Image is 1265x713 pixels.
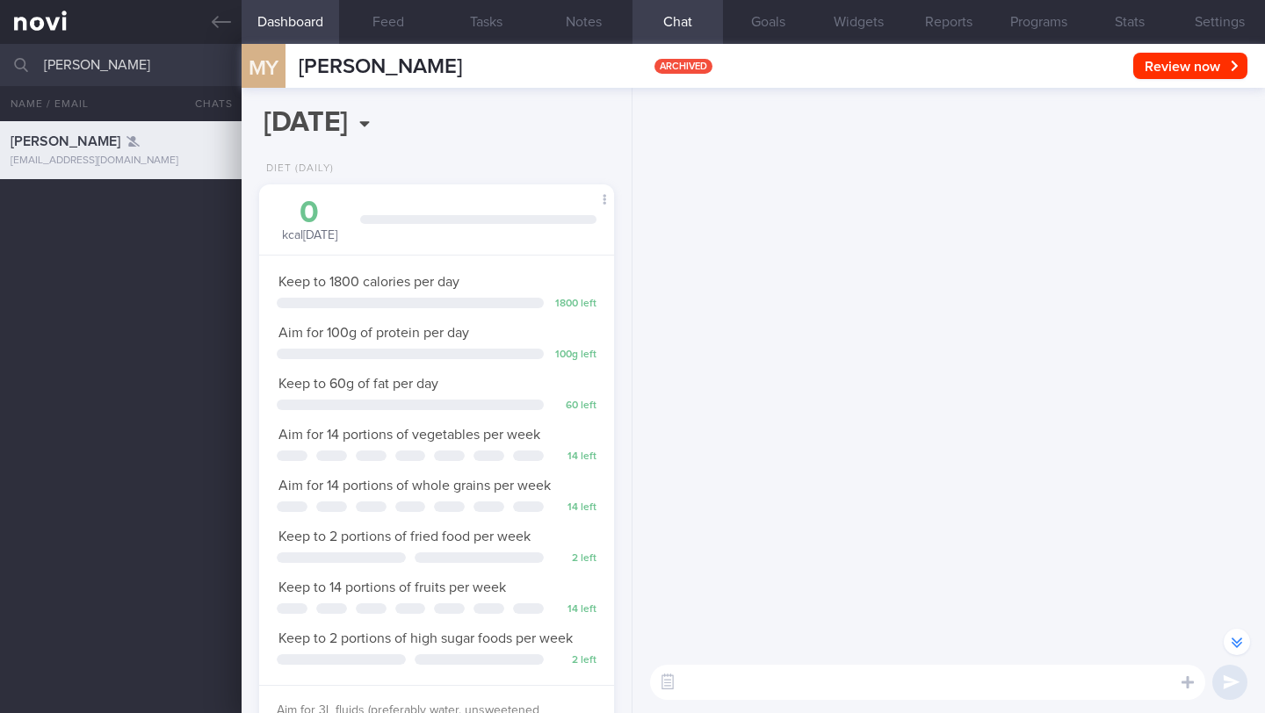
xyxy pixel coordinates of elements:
div: 2 left [553,552,596,565]
div: 14 left [553,603,596,616]
div: Diet (Daily) [259,162,334,176]
button: Review now [1133,53,1247,79]
div: 14 left [553,450,596,464]
span: Aim for 100g of protein per day [278,326,469,340]
span: Aim for 14 portions of vegetables per week [278,428,540,442]
span: Aim for 14 portions of whole grains per week [278,479,551,493]
div: MY [231,33,297,101]
span: [PERSON_NAME] [11,134,120,148]
span: archived [654,59,712,74]
span: Keep to 14 portions of fruits per week [278,580,506,594]
div: [EMAIL_ADDRESS][DOMAIN_NAME] [11,155,231,168]
div: 0 [277,198,343,228]
span: Keep to 60g of fat per day [278,377,438,391]
span: [PERSON_NAME] [299,56,462,77]
div: 2 left [553,654,596,667]
div: kcal [DATE] [277,198,343,244]
span: Keep to 1800 calories per day [278,275,459,289]
div: 1800 left [553,298,596,311]
div: 60 left [553,400,596,413]
span: Keep to 2 portions of fried food per week [278,529,531,544]
span: Keep to 2 portions of high sugar foods per week [278,631,573,645]
button: Chats [171,86,242,121]
div: 14 left [553,501,596,515]
div: 100 g left [553,349,596,362]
